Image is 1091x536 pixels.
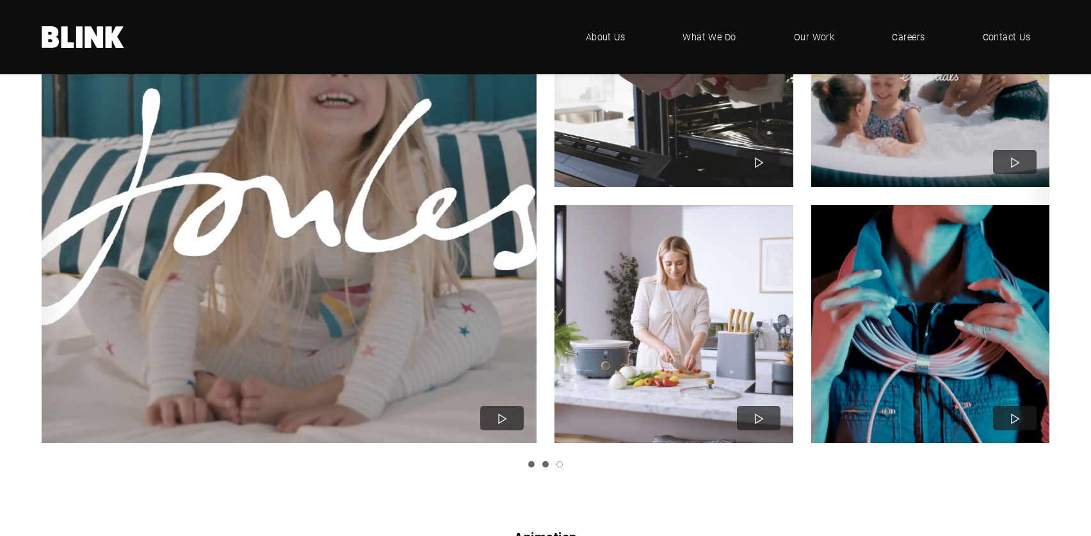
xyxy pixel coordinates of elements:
[586,30,626,44] span: About Us
[811,204,1050,443] img: gilly_langton_video.jpg
[775,18,854,56] a: Our Work
[567,18,645,56] a: About Us
[554,204,793,443] img: swan_nordic_range_03_original.jpg
[794,30,835,44] span: Our Work
[983,30,1031,44] span: Contact Us
[683,30,736,44] span: What We Do
[663,18,756,56] a: What We Do
[542,461,549,467] a: Slide 2
[42,26,125,48] a: Home
[528,461,535,467] a: Slide 1
[873,18,944,56] a: Careers
[892,30,925,44] span: Careers
[556,461,563,467] a: Slide 3
[964,18,1050,56] a: Contact Us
